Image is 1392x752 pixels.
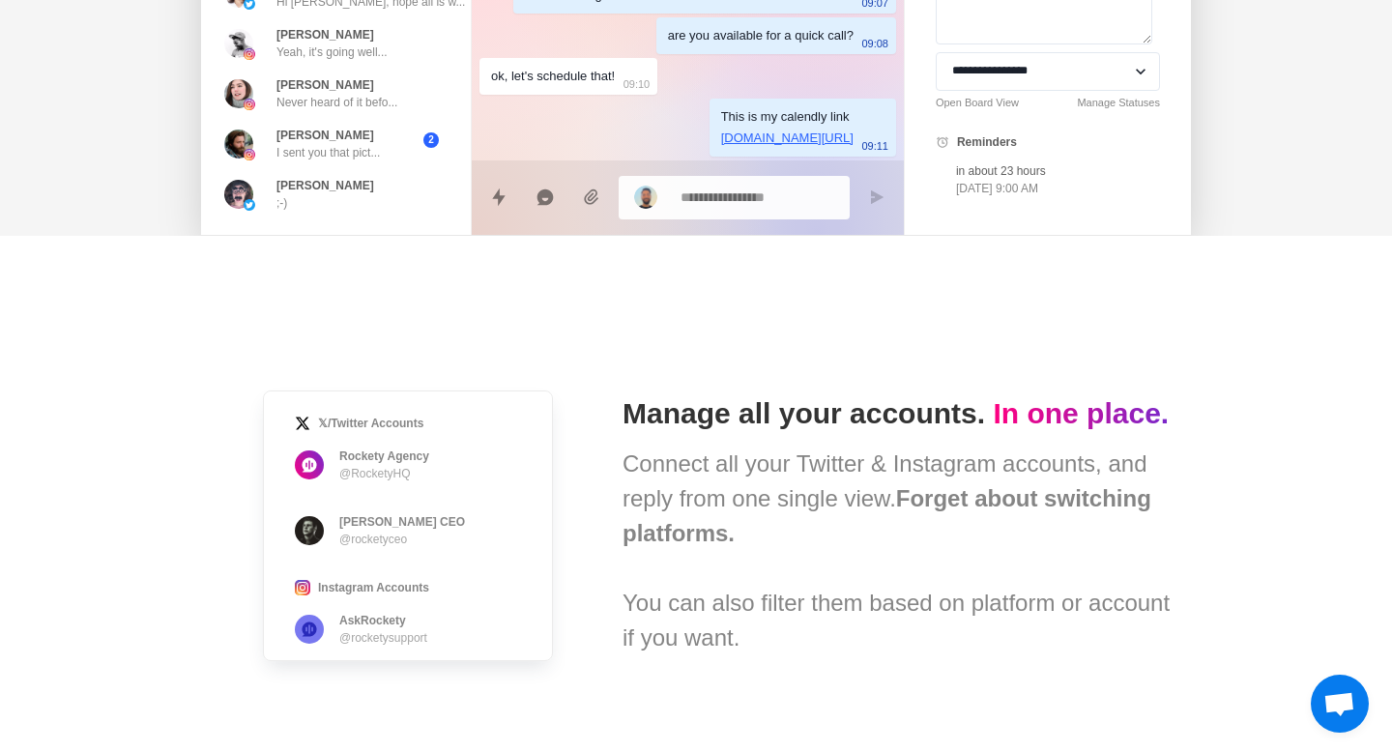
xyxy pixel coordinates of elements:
[957,133,1017,151] p: Reminders
[276,194,287,212] p: ;-)
[276,43,388,61] p: Yeah, it's going well...
[956,180,1046,197] p: [DATE] 9:00 AM
[224,79,253,108] img: picture
[623,396,1175,431] h1: Manage all your accounts.
[244,99,255,110] img: picture
[1311,675,1369,733] div: Open chat
[244,199,255,211] img: picture
[276,76,374,94] p: [PERSON_NAME]
[276,94,397,111] p: Never heard of it befo...
[936,95,1019,111] a: Open Board View
[857,178,896,217] button: Send message
[634,186,657,209] img: picture
[861,33,888,54] p: 09:08
[276,177,374,194] p: [PERSON_NAME]
[1077,95,1160,111] a: Manage Statuses
[623,485,1151,546] b: Forget about switching platforms.
[623,447,1175,655] div: Connect all your Twitter & Instagram accounts, and reply from one single view. You can also filte...
[423,132,439,148] span: 2
[721,128,854,149] p: [DOMAIN_NAME][URL]
[244,149,255,160] img: picture
[572,178,611,217] button: Add media
[276,127,374,144] p: [PERSON_NAME]
[993,397,1169,429] span: In one place.
[224,180,253,209] img: picture
[721,106,854,149] div: This is my calendly link
[224,29,253,58] img: picture
[668,25,854,46] div: are you available for a quick call?
[526,178,565,217] button: Reply with AI
[224,130,253,159] img: picture
[244,48,255,60] img: picture
[861,135,888,157] p: 09:11
[623,73,651,95] p: 09:10
[276,26,374,43] p: [PERSON_NAME]
[491,66,615,87] div: ok, let's schedule that!
[956,162,1046,180] p: in about 23 hours
[276,144,380,161] p: I sent you that pict...
[479,178,518,217] button: Quick replies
